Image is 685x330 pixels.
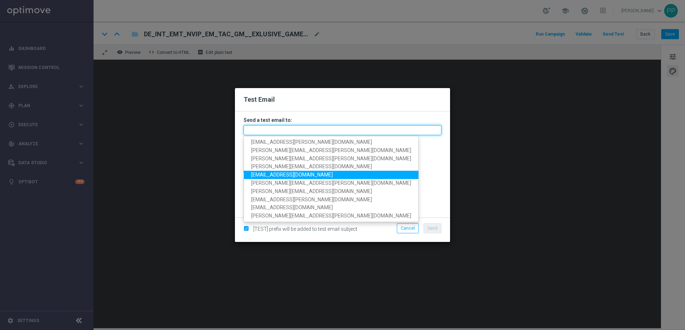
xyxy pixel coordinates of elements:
span: [TEST] prefix will be added to test email subject [253,226,357,232]
a: [PERSON_NAME][EMAIL_ADDRESS][PERSON_NAME][DOMAIN_NAME] [244,179,418,187]
span: [PERSON_NAME][EMAIL_ADDRESS][PERSON_NAME][DOMAIN_NAME] [251,147,411,153]
span: [EMAIL_ADDRESS][PERSON_NAME][DOMAIN_NAME] [251,139,372,145]
a: [EMAIL_ADDRESS][PERSON_NAME][DOMAIN_NAME] [244,195,418,203]
span: [PERSON_NAME][EMAIL_ADDRESS][PERSON_NAME][DOMAIN_NAME] [251,180,411,186]
span: Send [427,226,437,231]
span: [PERSON_NAME][EMAIL_ADDRESS][DOMAIN_NAME] [251,188,372,194]
a: [EMAIL_ADDRESS][DOMAIN_NAME] [244,203,418,212]
a: [PERSON_NAME][EMAIL_ADDRESS][PERSON_NAME][DOMAIN_NAME] [244,212,418,220]
span: [PERSON_NAME][EMAIL_ADDRESS][DOMAIN_NAME] [251,164,372,169]
a: [EMAIL_ADDRESS][PERSON_NAME][DOMAIN_NAME] [244,138,418,146]
span: [PERSON_NAME][EMAIL_ADDRESS][PERSON_NAME][DOMAIN_NAME] [251,213,411,219]
a: [EMAIL_ADDRESS][DOMAIN_NAME] [244,171,418,179]
span: [EMAIL_ADDRESS][DOMAIN_NAME] [251,205,333,210]
a: [PERSON_NAME][EMAIL_ADDRESS][PERSON_NAME][DOMAIN_NAME] [244,154,418,162]
span: [PERSON_NAME][EMAIL_ADDRESS][PERSON_NAME][DOMAIN_NAME] [251,155,411,161]
a: [PERSON_NAME][EMAIL_ADDRESS][DOMAIN_NAME] [244,162,418,171]
span: [EMAIL_ADDRESS][PERSON_NAME][DOMAIN_NAME] [251,196,372,202]
h2: Test Email [244,95,441,104]
h3: Send a test email to: [244,117,441,123]
button: Send [423,223,441,233]
a: [PERSON_NAME][EMAIL_ADDRESS][PERSON_NAME][DOMAIN_NAME] [244,146,418,155]
span: [EMAIL_ADDRESS][DOMAIN_NAME] [251,172,333,178]
button: Cancel [397,223,419,233]
a: [PERSON_NAME][EMAIL_ADDRESS][DOMAIN_NAME] [244,187,418,196]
